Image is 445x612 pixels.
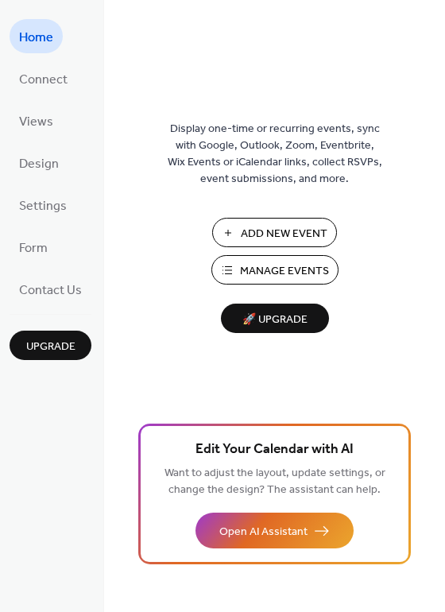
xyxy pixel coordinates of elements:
[19,25,53,50] span: Home
[10,230,57,264] a: Form
[10,103,63,138] a: Views
[10,188,76,222] a: Settings
[19,68,68,92] span: Connect
[10,19,63,53] a: Home
[168,121,382,188] span: Display one-time or recurring events, sync with Google, Outlook, Zoom, Eventbrite, Wix Events or ...
[211,255,339,285] button: Manage Events
[10,61,77,95] a: Connect
[240,263,329,280] span: Manage Events
[19,278,82,303] span: Contact Us
[19,236,48,261] span: Form
[195,513,354,548] button: Open AI Assistant
[219,524,308,540] span: Open AI Assistant
[241,226,327,242] span: Add New Event
[19,152,59,176] span: Design
[10,331,91,360] button: Upgrade
[26,339,75,355] span: Upgrade
[19,194,67,219] span: Settings
[212,218,337,247] button: Add New Event
[10,272,91,306] a: Contact Us
[195,439,354,461] span: Edit Your Calendar with AI
[230,309,319,331] span: 🚀 Upgrade
[10,145,68,180] a: Design
[19,110,53,134] span: Views
[164,463,385,501] span: Want to adjust the layout, update settings, or change the design? The assistant can help.
[221,304,329,333] button: 🚀 Upgrade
